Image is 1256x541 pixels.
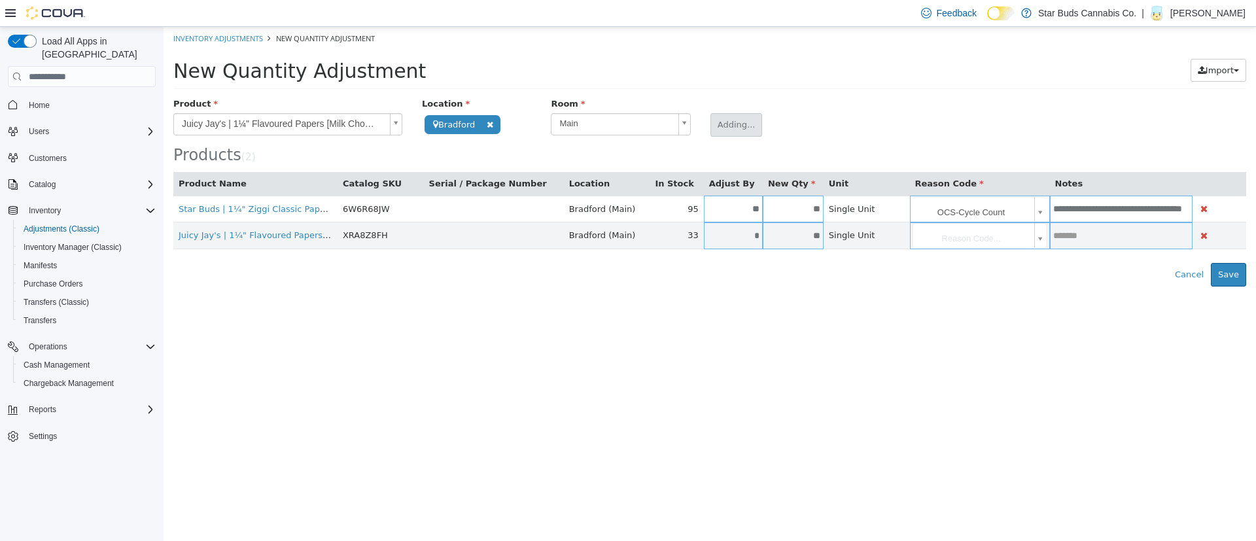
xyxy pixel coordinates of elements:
td: 33 [486,196,540,222]
span: Chargeback Management [18,375,156,391]
span: Purchase Orders [18,276,156,292]
a: OCS-Cycle Count [750,170,882,195]
img: Cova [26,7,85,20]
a: Inventory Adjustments [10,7,99,16]
td: 6W6R68JW [174,169,260,196]
button: Home [3,95,161,114]
span: Adjustments (Classic) [18,221,156,237]
button: Adding... [547,86,599,110]
span: Chargeback Management [24,378,114,389]
button: Location [406,150,449,164]
button: Users [24,124,54,139]
button: Reports [3,400,161,419]
button: Product Name [15,150,86,164]
span: Users [29,126,49,137]
span: Purchase Orders [24,279,83,289]
a: Transfers [18,313,61,328]
span: Products [10,119,78,137]
span: Transfers [18,313,156,328]
button: Transfers [13,311,161,330]
p: Star Buds Cannabis Co. [1038,5,1136,21]
button: Operations [3,338,161,356]
button: Cancel [1004,236,1047,260]
span: Manifests [18,258,156,273]
span: Customers [24,150,156,166]
span: Inventory Manager (Classic) [24,242,122,253]
p: | [1142,5,1144,21]
span: Users [24,124,156,139]
span: Import [1042,39,1070,48]
button: Delete Product [1034,201,1047,217]
button: Catalog [24,177,61,192]
a: Inventory Manager (Classic) [18,239,127,255]
button: Import [1027,32,1083,56]
span: Bradford (Main) [406,203,472,213]
span: Product [10,72,54,82]
span: Settings [24,428,156,444]
span: Single Unit [665,203,712,213]
td: 95 [486,169,540,196]
a: Customers [24,150,72,166]
td: XRA8Z8FH [174,196,260,222]
span: Single Unit [665,177,712,187]
a: Adjustments (Classic) [18,221,105,237]
span: Inventory [24,203,156,218]
span: New Qty [604,152,652,162]
span: Bradford (Main) [406,177,472,187]
span: New Quantity Adjustment [10,33,262,56]
span: 2 [82,124,88,136]
a: Chargeback Management [18,375,119,391]
button: Notes [892,150,922,164]
button: Purchase Orders [13,275,161,293]
span: Home [24,96,156,113]
span: Catalog [29,179,56,190]
span: Reason Code... [750,196,865,222]
button: Adjustments (Classic) [13,220,161,238]
a: Star Buds | 1¼" Ziggi Classic Papers + Tips [50 Pack] [15,177,241,187]
button: Delete Product [1034,175,1047,190]
p: [PERSON_NAME] [1170,5,1246,21]
button: In Stock [491,150,532,164]
button: Catalog [3,175,161,194]
span: Dark Mode [987,20,988,21]
button: Save [1047,236,1083,260]
button: Customers [3,148,161,167]
input: Dark Mode [987,7,1015,20]
span: Main [388,87,509,107]
button: Settings [3,427,161,445]
a: Manifests [18,258,62,273]
button: Operations [24,339,73,355]
span: Juicy Jay's | 1¼" Flavoured Papers [Milk Chocolate] [10,87,221,108]
span: Load All Apps in [GEOGRAPHIC_DATA] [37,35,156,61]
span: Location [258,72,306,82]
span: Manifests [24,260,57,271]
a: Main [387,86,527,109]
button: Chargeback Management [13,374,161,393]
button: Inventory [3,201,161,220]
a: Settings [24,428,62,444]
button: Unit [665,150,688,164]
button: Serial / Package Number [266,150,386,164]
span: Settings [29,431,57,442]
span: OCS-Cycle Count [750,170,865,196]
span: Reports [24,402,156,417]
span: Operations [29,341,67,352]
span: Reports [29,404,56,415]
a: Juicy Jay's | 1¼" Flavoured Papers [Jamaican Rum] [15,203,229,213]
div: Daniel Swadron [1149,5,1165,21]
span: Transfers [24,315,56,326]
button: Manifests [13,256,161,275]
nav: Complex example [8,90,156,480]
a: Reason Code... [750,196,882,221]
a: Juicy Jay's | 1¼" Flavoured Papers [Milk Chocolate] [10,86,239,109]
button: Users [3,122,161,141]
span: Transfers (Classic) [18,294,156,310]
span: New Quantity Adjustment [113,7,211,16]
span: Transfers (Classic) [24,297,89,307]
a: Purchase Orders [18,276,88,292]
button: Transfers (Classic) [13,293,161,311]
button: Adjust By [546,150,594,164]
a: Home [24,97,55,113]
span: Home [29,100,50,111]
span: Cash Management [18,357,156,373]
